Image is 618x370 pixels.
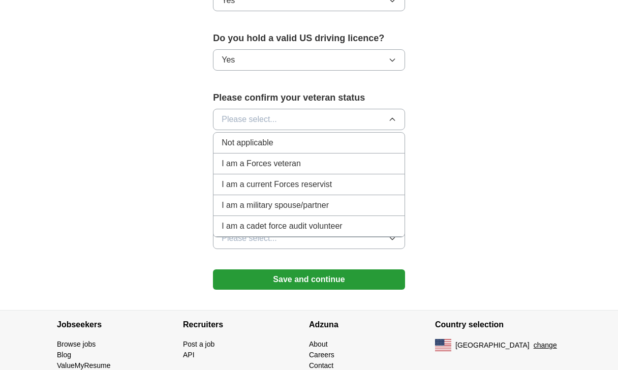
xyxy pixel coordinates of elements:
[222,137,273,149] span: Not applicable
[213,49,405,71] button: Yes
[222,220,342,232] span: I am a cadet force audit volunteer
[213,109,405,130] button: Please select...
[57,361,111,369] a: ValueMyResume
[213,228,405,249] button: Please select...
[222,199,329,211] span: I am a military spouse/partner
[222,158,301,170] span: I am a Forces veteran
[309,340,328,348] a: About
[213,91,405,105] label: Please confirm your veteran status
[213,269,405,290] button: Save and continue
[222,54,235,66] span: Yes
[309,361,333,369] a: Contact
[534,340,557,351] button: change
[435,339,451,351] img: US flag
[183,351,195,359] a: API
[57,351,71,359] a: Blog
[309,351,334,359] a: Careers
[222,178,332,191] span: I am a current Forces reservist
[213,32,405,45] label: Do you hold a valid US driving licence?
[183,340,214,348] a: Post a job
[222,232,277,244] span: Please select...
[222,113,277,126] span: Please select...
[57,340,96,348] a: Browse jobs
[435,311,561,339] h4: Country selection
[455,340,530,351] span: [GEOGRAPHIC_DATA]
